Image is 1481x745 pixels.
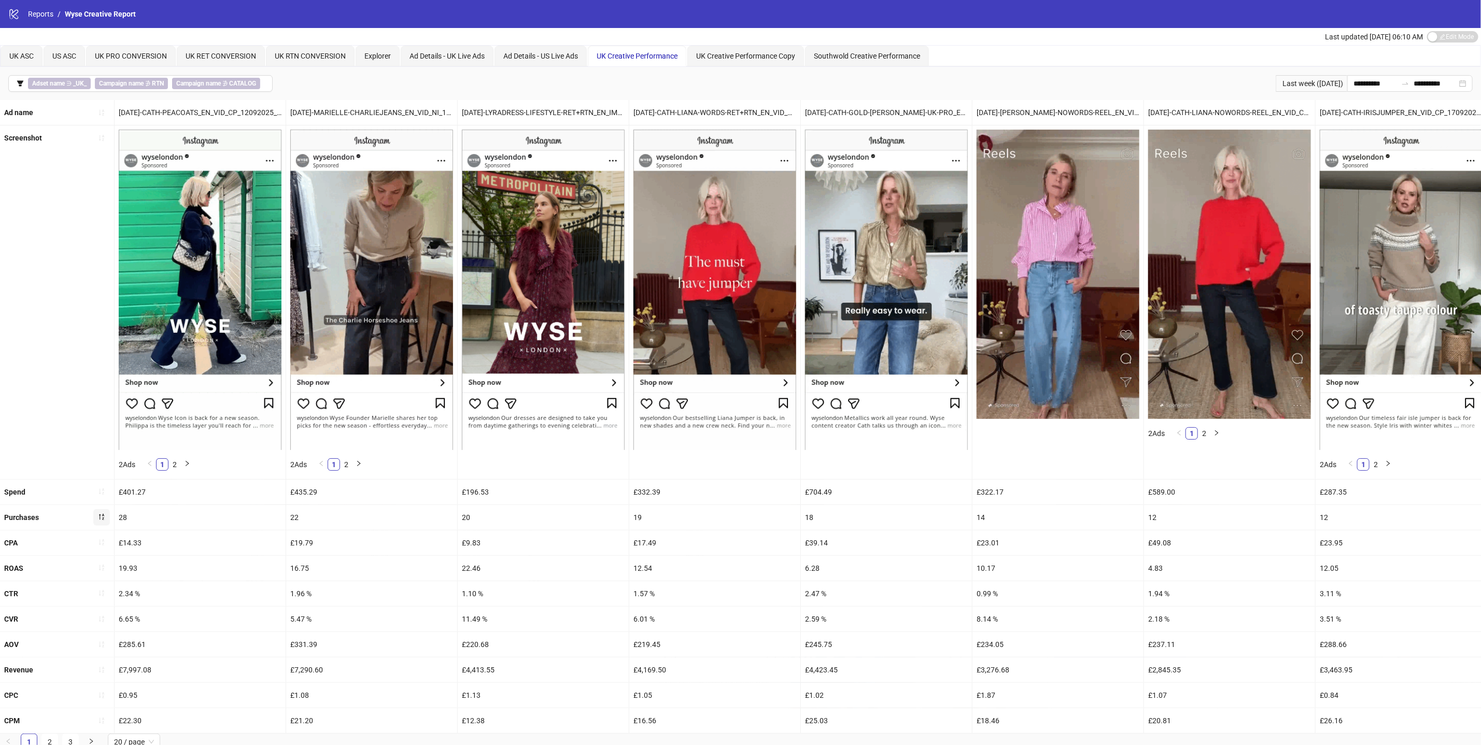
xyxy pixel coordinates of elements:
button: Adset name ∋ _UK_Campaign name ∌ RTNCampaign name ∌ CATALOG [8,75,273,92]
div: £21.20 [286,708,457,733]
div: 12 [1144,505,1315,530]
div: £1.08 [286,683,457,708]
div: £196.53 [458,480,629,504]
span: UK Creative Performance Copy [696,52,795,60]
b: Spend [4,488,25,496]
span: ∋ [28,78,91,89]
div: 11.49 % [458,607,629,631]
div: 19.93 [115,556,286,581]
span: Ad Details - UK Live Ads [410,52,485,60]
span: sort-ascending [98,539,105,546]
div: 12.54 [629,556,800,581]
button: left [144,458,156,471]
div: 22 [286,505,457,530]
div: 4.83 [1144,556,1315,581]
b: Campaign name [176,80,221,87]
div: 2.47 % [801,581,972,606]
span: sort-ascending [98,717,105,724]
div: £16.56 [629,708,800,733]
a: 1 [157,459,168,470]
div: [DATE]-CATH-LIANA-NOWORDS-REEL_EN_VID_CP_20082025_F_CC_SC23_USP4_LOFI [1144,100,1315,125]
span: Explorer [364,52,391,60]
span: right [1214,430,1220,436]
li: Previous Page [144,458,156,471]
li: Next Page [1382,458,1394,471]
span: right [356,460,362,467]
button: right [1382,458,1394,471]
div: 6.28 [801,556,972,581]
a: 2 [1198,428,1210,439]
div: £18.46 [972,708,1144,733]
span: Southwold Creative Performance [814,52,920,60]
div: £23.01 [972,530,1144,555]
div: 20 [458,505,629,530]
span: right [1385,460,1391,467]
div: £3,276.68 [972,657,1144,682]
b: Campaign name [99,80,144,87]
span: left [1348,460,1354,467]
li: Next Page [1210,427,1223,440]
div: 1.10 % [458,581,629,606]
div: 16.75 [286,556,457,581]
div: 14 [972,505,1144,530]
li: Next Page [181,458,193,471]
div: £1.05 [629,683,800,708]
b: _UK_ [73,80,87,87]
div: £285.61 [115,632,286,657]
span: left [147,460,153,467]
span: left [318,460,325,467]
span: to [1401,79,1409,88]
span: UK ASC [9,52,34,60]
img: Screenshot 120231563274360055 [462,130,625,449]
a: 1 [1358,459,1369,470]
div: 5.47 % [286,607,457,631]
span: left [5,738,11,744]
b: ROAS [4,564,23,572]
div: 1.57 % [629,581,800,606]
a: 2 [1370,459,1381,470]
div: £4,423.45 [801,657,972,682]
div: £1.07 [1144,683,1315,708]
li: Previous Page [315,458,328,471]
b: AOV [4,640,19,649]
div: £22.30 [115,708,286,733]
div: 8.14 % [972,607,1144,631]
div: £435.29 [286,480,457,504]
span: UK PRO CONVERSION [95,52,167,60]
b: CVR [4,615,18,623]
div: £14.33 [115,530,286,555]
span: sort-ascending [98,109,105,116]
div: £7,290.60 [286,657,457,682]
img: Screenshot 120232125152970055 [805,130,968,449]
div: £245.75 [801,632,972,657]
img: Screenshot 120232126013630055 [119,130,281,449]
span: 2 Ads [1320,460,1336,469]
span: US ASC [52,52,76,60]
a: 1 [328,459,340,470]
span: right [88,738,94,744]
div: [DATE]-LYRADRESS-LIFESTYLE-RET+RTN_EN_IMG_CP_29082025_F_CC_SC24_USP11_NEWSEASON [458,100,629,125]
span: UK Creative Performance [597,52,678,60]
a: 2 [341,459,352,470]
div: [DATE]-[PERSON_NAME]-NOWORDS-REEL_EN_VID_CP_20082025_F_CC_SC23_USP4_LOFI [972,100,1144,125]
li: 2 [1198,427,1210,440]
b: Adset name [32,80,65,87]
div: £332.39 [629,480,800,504]
li: 2 [340,458,352,471]
div: £2,845.35 [1144,657,1315,682]
div: £12.38 [458,708,629,733]
li: Previous Page [1173,427,1186,440]
div: £4,413.55 [458,657,629,682]
div: £234.05 [972,632,1144,657]
div: £1.13 [458,683,629,708]
img: Screenshot 120230940428180055 [977,130,1139,419]
span: Wyse Creative Report [65,10,136,18]
b: CPM [4,716,20,725]
div: £19.79 [286,530,457,555]
b: Ad name [4,108,33,117]
div: £589.00 [1144,480,1315,504]
div: 2.34 % [115,581,286,606]
li: / [58,8,61,20]
div: £25.03 [801,708,972,733]
b: RTN [152,80,164,87]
